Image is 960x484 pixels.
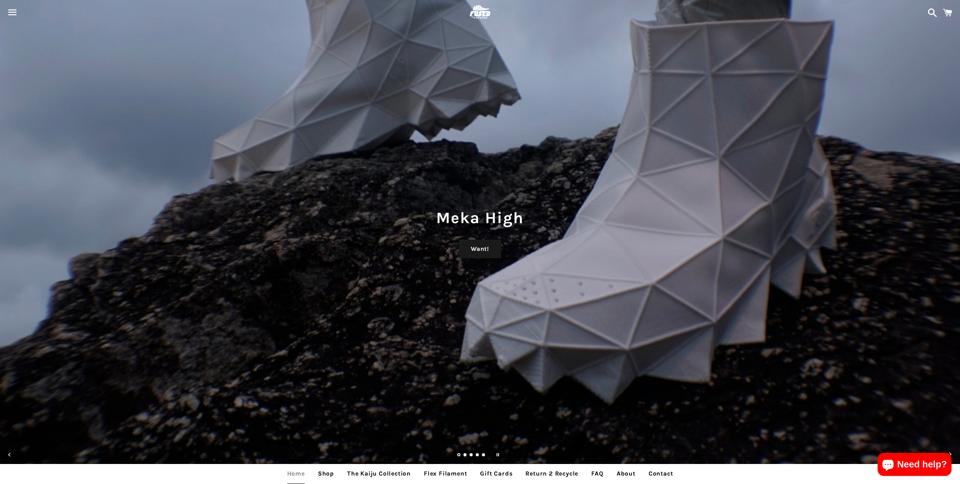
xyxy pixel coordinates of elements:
a: About [611,464,641,483]
a: The Kaiju Collection [341,464,416,483]
button: Pause slideshow [489,446,506,463]
h1: Meka High [8,207,952,229]
a: Load slide 4 [476,454,480,457]
a: Gift Cards [474,464,518,483]
a: Shop [312,464,340,483]
a: Load slide 5 [482,454,486,457]
a: Contact [643,464,679,483]
inbox-online-store-chat: Shopify online store chat [875,453,954,478]
a: Return 2 Recycle [520,464,584,483]
a: Flex Filament [418,464,473,483]
a: Slide 1, current [457,454,461,457]
a: Load slide 2 [463,454,467,457]
button: Previous slide [1,446,18,463]
a: Load slide 3 [470,454,473,457]
a: Home [281,464,311,483]
a: Want! [459,240,501,258]
a: FAQ [585,464,609,483]
button: Next slide [942,446,959,463]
